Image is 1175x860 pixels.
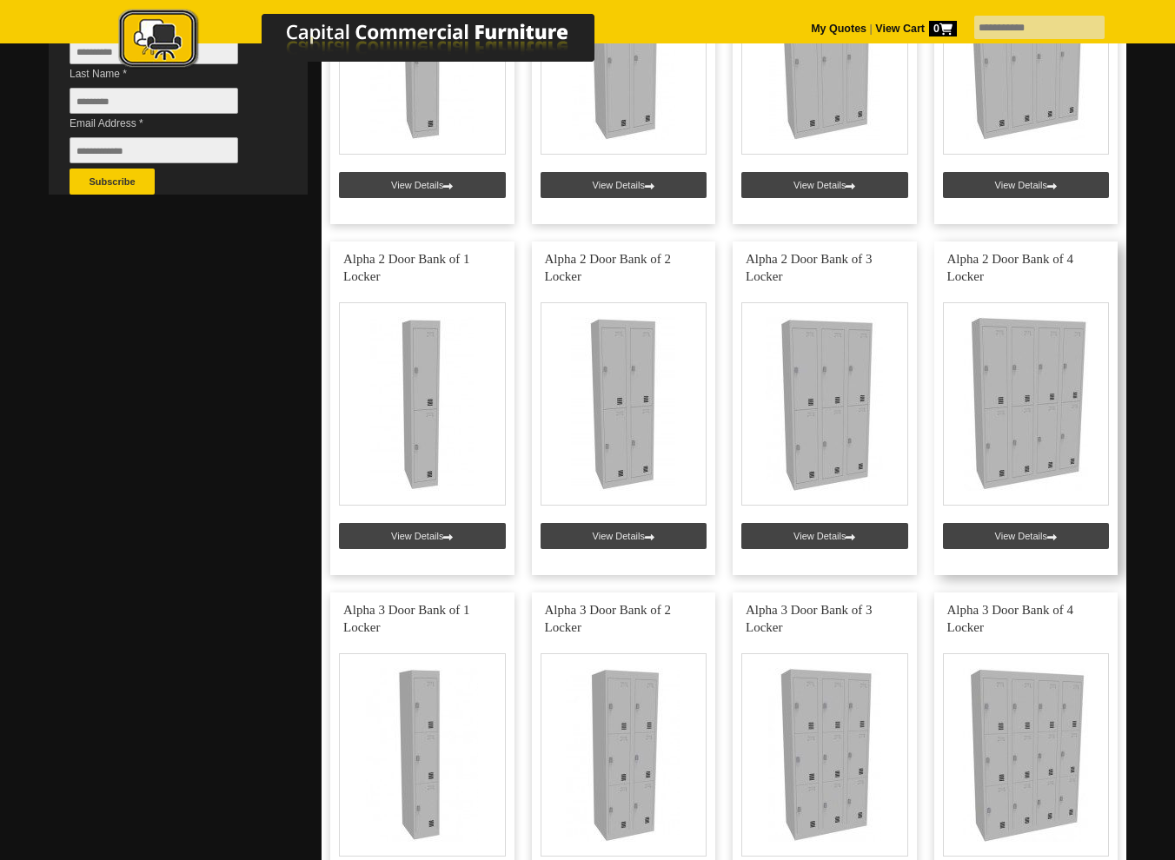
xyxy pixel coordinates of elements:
button: Subscribe [70,169,155,195]
span: Email Address * [70,115,264,132]
input: Last Name * [70,88,238,114]
input: First Name * [70,38,238,64]
a: Capital Commercial Furniture Logo [70,9,679,77]
span: 0 [929,21,957,36]
img: Capital Commercial Furniture Logo [70,9,679,72]
span: Last Name * [70,65,264,83]
input: Email Address * [70,137,238,163]
a: My Quotes [811,23,866,35]
strong: View Cart [875,23,957,35]
a: View Cart0 [873,23,957,35]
